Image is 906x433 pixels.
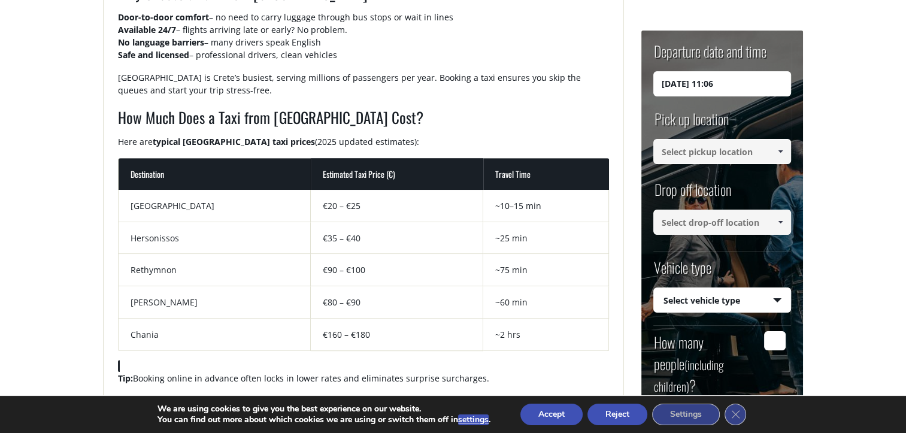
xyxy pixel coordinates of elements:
button: Settings [652,404,720,425]
td: Rethymnon [119,254,311,286]
td: Hersonissos [119,222,311,255]
td: ~2 hrs [483,319,609,351]
p: We are using cookies to give you the best experience on our website. [157,404,490,414]
p: [GEOGRAPHIC_DATA] is Crete’s busiest, serving millions of passengers per year. Booking a taxi ens... [118,71,609,107]
label: Drop off location [653,179,731,210]
small: (including children) [653,356,723,395]
strong: Door-to-door comfort [118,11,209,23]
p: – no need to carry luggage through bus stops or wait in lines – flights arriving late or early? N... [118,11,609,71]
td: ~75 min [483,254,609,286]
td: Chania [119,319,311,351]
td: €160 – €180 [311,319,483,351]
button: settings [458,414,489,425]
td: €20 – €25 [311,190,483,222]
input: Select drop-off location [653,210,791,235]
strong: Safe and licensed [118,49,189,60]
td: ~60 min [483,286,609,319]
td: [GEOGRAPHIC_DATA] [119,190,311,222]
strong: Tip: [118,373,133,384]
a: Show All Items [771,210,790,235]
p: Here are (2025 updated estimates): [118,135,609,158]
span: Select vehicle type [654,288,790,313]
label: How many people ? [653,331,757,396]
strong: typical [GEOGRAPHIC_DATA] taxi prices [153,136,315,147]
label: Pick up location [653,108,728,139]
h2: Booking a [GEOGRAPHIC_DATA] Taxi: 3 Easy Options [118,395,609,423]
button: Accept [520,404,583,425]
td: ~10–15 min [483,190,609,222]
th: Destination [119,158,311,190]
td: €90 – €100 [311,254,483,286]
button: Close GDPR Cookie Banner [725,404,746,425]
p: You can find out more about which cookies we are using or switch them off in . [157,414,490,425]
td: €35 – €40 [311,222,483,255]
input: Select pickup location [653,139,791,164]
button: Reject [587,404,647,425]
td: ~25 min [483,222,609,255]
p: Booking online in advance often locks in lower rates and eliminates surprise surcharges. [118,372,609,395]
td: [PERSON_NAME] [119,286,311,319]
h2: How Much Does a Taxi from [GEOGRAPHIC_DATA] Cost? [118,107,609,135]
label: Departure date and time [653,41,766,71]
td: €80 – €90 [311,286,483,319]
strong: No language barriers [118,37,204,48]
label: Vehicle type [653,257,711,287]
th: Estimated Taxi Price (€) [311,158,483,190]
th: Travel Time [483,158,609,190]
a: Show All Items [771,139,790,164]
strong: Available 24/7 [118,24,176,35]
